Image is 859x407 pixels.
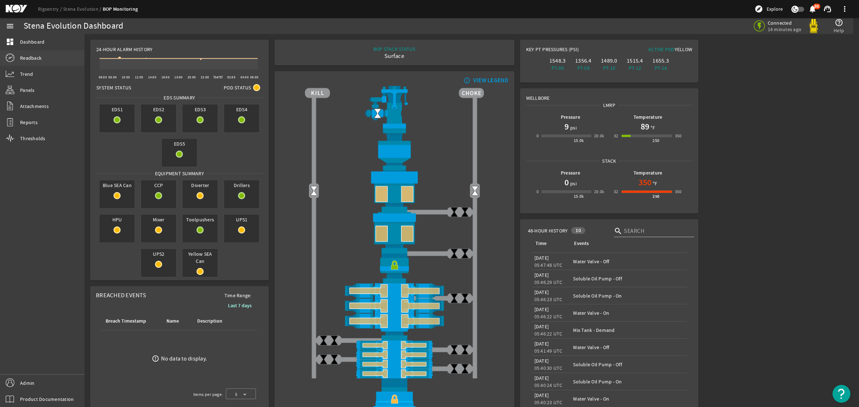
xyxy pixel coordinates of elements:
[571,227,585,234] div: 10
[534,392,549,398] legacy-datetime-component: [DATE]
[768,20,802,26] span: Connected
[594,132,605,139] div: 20.0k
[305,313,484,328] img: ShearRamOpenBlock.png
[305,340,484,350] img: PipeRamOpenBlock.png
[183,249,218,266] span: Yellow SEA Can
[148,75,156,79] text: 14:00
[372,108,383,119] img: Valve2Open.png
[534,323,549,330] legacy-datetime-component: [DATE]
[649,64,672,72] div: PT-14
[6,22,14,30] mat-icon: menu
[96,84,131,91] span: System Status
[651,180,657,187] span: °F
[573,327,684,334] div: Mix Tank - Demand
[534,262,563,268] legacy-datetime-component: 05:47:48 UTC
[305,369,484,378] img: PipeRamOpenBlock.png
[305,254,484,283] img: RiserConnectorLock.png
[614,227,622,235] i: search
[241,75,249,79] text: 04:00
[460,207,470,217] img: ValveClose.png
[594,188,605,195] div: 20.0k
[546,64,569,72] div: PT-06
[329,354,340,365] img: ValveClose.png
[534,399,563,406] legacy-datetime-component: 05:40:23 UTC
[572,57,595,64] div: 1356.4
[105,317,157,325] div: Breach Timestamp
[219,292,257,299] span: Time Range:
[649,57,672,64] div: 1655.3
[103,6,138,13] a: BOP Monitoring
[534,272,549,278] legacy-datetime-component: [DATE]
[534,375,549,381] legacy-datetime-component: [DATE]
[573,258,684,265] div: Water Valve - Off
[305,329,484,340] img: BopBodyShearBottom.png
[213,75,223,79] text: [DATE]
[188,75,196,79] text: 20:00
[614,188,618,195] div: 32
[526,46,609,56] div: Key PT Pressures (PSI)
[161,75,170,79] text: 16:00
[224,215,259,225] span: UPS1
[806,19,821,33] img: Yellowpod.svg
[6,38,14,46] mat-icon: dashboard
[534,279,563,285] legacy-datetime-component: 05:46:29 UTC
[534,358,549,364] legacy-datetime-component: [DATE]
[305,359,484,369] img: PipeRamOpenBlock.png
[305,212,484,253] img: LowerAnnularOpenBlock.png
[174,75,183,79] text: 18:00
[534,365,563,371] legacy-datetime-component: 05:40:30 UTC
[460,248,470,259] img: ValveClose.png
[152,355,159,362] mat-icon: error_outline
[449,248,460,259] img: ValveClose.png
[193,391,223,398] div: Items per page:
[535,240,547,247] div: Time
[569,180,577,187] span: psi
[809,5,816,13] button: 86
[652,137,659,144] div: 250
[141,215,176,225] span: Mixer
[537,188,539,195] div: 0
[564,177,569,188] h1: 0
[224,180,259,190] span: Drillers
[20,119,38,126] span: Reports
[20,103,49,110] span: Attachments
[675,46,693,53] span: Yellow
[600,157,618,165] span: Stack
[20,38,44,45] span: Dashboard
[197,317,222,325] div: Description
[460,293,470,304] img: ValveClose.png
[675,188,682,195] div: 350
[106,317,146,325] div: Breach Timestamp
[768,26,802,33] span: 14 minutes ago
[601,102,618,109] span: LMRP
[808,5,817,13] mat-icon: notifications
[835,18,843,27] mat-icon: help_outline
[449,363,460,374] img: ValveClose.png
[462,78,471,83] mat-icon: info_outline
[572,64,595,72] div: PT-08
[108,75,117,79] text: 08:00
[460,344,470,355] img: ValveClose.png
[20,135,45,142] span: Thresholds
[473,77,509,84] div: VIEW LEGEND
[309,185,319,196] img: Valve2Open.png
[166,317,179,325] div: Name
[250,75,258,79] text: 06:00
[227,75,236,79] text: 02:00
[96,291,146,299] span: Breached Events
[561,170,580,176] b: Pressure
[161,94,198,101] span: EDS SUMMARY
[833,385,850,403] button: Open Resource Center
[534,289,549,295] legacy-datetime-component: [DATE]
[598,57,621,64] div: 1489.0
[634,170,663,176] b: Temperature
[373,53,416,60] div: Surface
[634,114,663,121] b: Temperature
[38,6,63,12] a: Rigsentry
[305,350,484,359] img: PipeRamOpenBlock.png
[675,132,682,139] div: 350
[573,378,684,385] div: Soluble Oil Pump - On
[305,170,484,212] img: UpperAnnularOpenBlock.png
[569,124,577,131] span: psi
[537,132,539,139] div: 0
